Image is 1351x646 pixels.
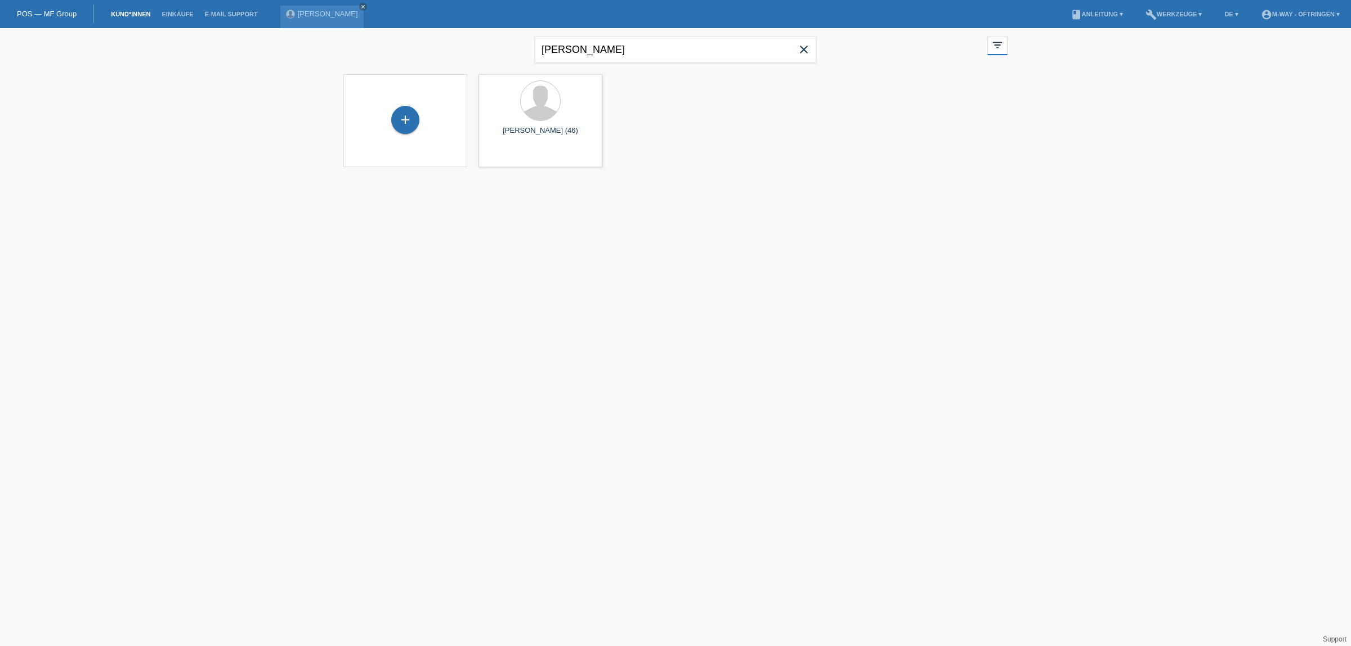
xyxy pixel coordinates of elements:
a: DE ▾ [1219,11,1243,17]
i: book [1071,9,1082,20]
a: account_circlem-way - Oftringen ▾ [1255,11,1345,17]
a: close [359,3,367,11]
i: close [360,4,366,10]
div: [PERSON_NAME] (46) [487,126,593,144]
a: bookAnleitung ▾ [1065,11,1129,17]
input: Suche... [535,37,816,63]
a: Support [1323,635,1346,643]
a: Einkäufe [156,11,199,17]
i: filter_list [991,39,1004,51]
i: build [1146,9,1157,20]
i: close [797,43,811,56]
a: E-Mail Support [199,11,263,17]
a: [PERSON_NAME] [298,10,358,18]
a: POS — MF Group [17,10,77,18]
a: buildWerkzeuge ▾ [1140,11,1208,17]
a: Kund*innen [105,11,156,17]
i: account_circle [1261,9,1272,20]
div: Kund*in hinzufügen [392,110,419,129]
